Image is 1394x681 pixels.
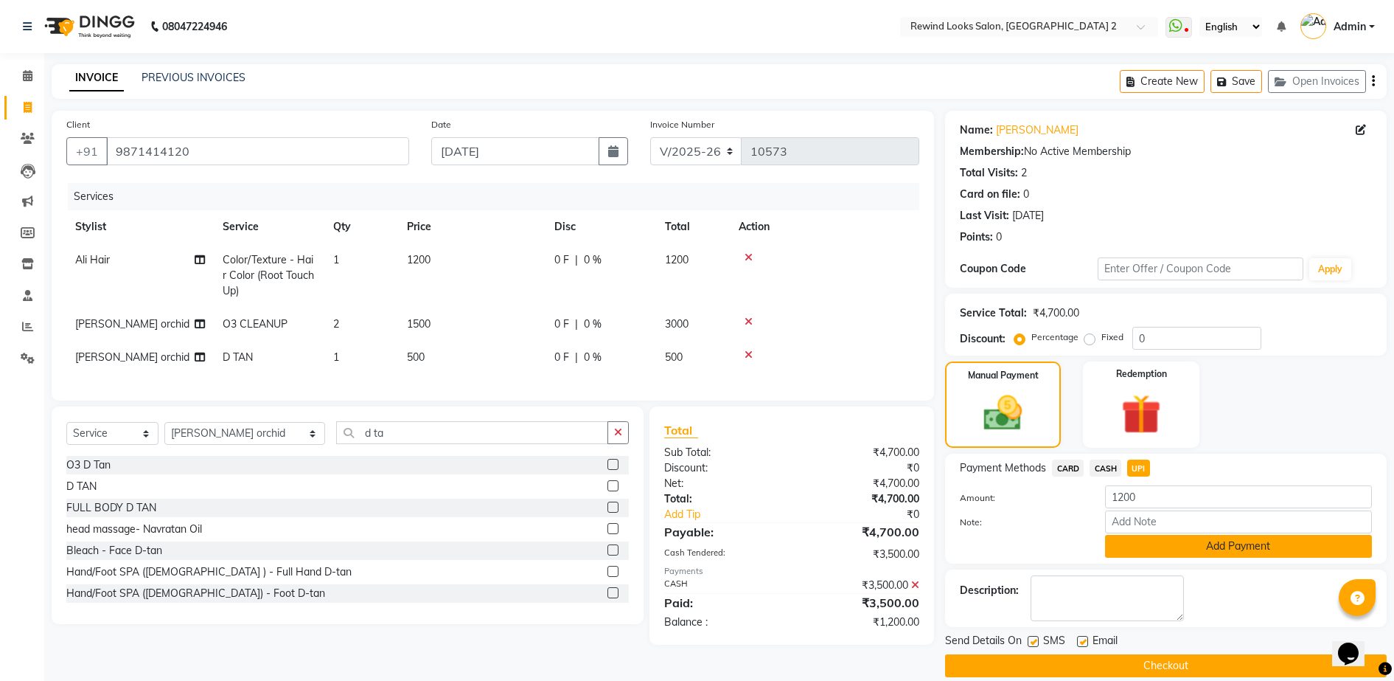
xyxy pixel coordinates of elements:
[1101,331,1123,344] label: Fixed
[398,210,546,243] th: Price
[1098,257,1303,280] input: Enter Offer / Coupon Code
[407,317,431,331] span: 1500
[1012,208,1044,224] div: [DATE]
[106,137,409,165] input: Search by Name/Mobile/Email/Code
[575,252,578,268] span: |
[949,516,1093,529] label: Note:
[792,594,930,612] div: ₹3,500.00
[792,460,930,476] div: ₹0
[792,445,930,460] div: ₹4,700.00
[949,491,1093,505] label: Amount:
[1127,460,1150,477] span: UPI
[66,522,202,537] div: head massage- Navratan Oil
[1043,633,1065,651] span: SMS
[1334,19,1366,35] span: Admin
[1268,70,1366,93] button: Open Invoices
[431,118,451,131] label: Date
[815,507,931,522] div: ₹0
[1332,622,1379,666] iframe: chat widget
[665,317,689,331] span: 3000
[653,615,792,630] div: Balance :
[653,547,792,562] div: Cash Tendered:
[333,350,339,364] span: 1
[223,317,287,331] span: O3 CLEANUP
[223,350,253,364] span: D TAN
[1116,367,1167,381] label: Redemption
[996,122,1078,138] a: [PERSON_NAME]
[554,252,569,268] span: 0 F
[38,6,139,47] img: logo
[546,210,656,243] th: Disc
[1052,460,1084,477] span: CARD
[584,317,602,332] span: 0 %
[665,253,689,266] span: 1200
[66,118,90,131] label: Client
[554,350,569,365] span: 0 F
[664,565,919,578] div: Payments
[66,457,111,473] div: O3 D Tan
[324,210,398,243] th: Qty
[945,654,1387,677] button: Checkout
[407,253,431,266] span: 1200
[1309,258,1351,280] button: Apply
[1023,187,1029,202] div: 0
[945,633,1022,651] span: Send Details On
[653,460,792,476] div: Discount:
[554,317,569,332] span: 0 F
[792,491,930,507] div: ₹4,700.00
[214,210,324,243] th: Service
[730,210,919,243] th: Action
[960,331,1006,347] div: Discount:
[142,71,245,84] a: PREVIOUS INVOICES
[336,421,608,444] input: Search or Scan
[66,479,97,494] div: D TAN
[333,317,339,331] span: 2
[223,253,314,297] span: Color/Texture - Hair Color (Root Touch Up)
[68,183,930,210] div: Services
[1105,485,1372,508] input: Amount
[960,460,1046,476] span: Payment Methods
[1031,331,1078,344] label: Percentage
[575,350,578,365] span: |
[333,253,339,266] span: 1
[664,423,698,438] span: Total
[1105,535,1372,558] button: Add Payment
[653,507,815,522] a: Add Tip
[66,586,325,601] div: Hand/Foot SPA ([DEMOGRAPHIC_DATA]) - Foot D-tan
[968,369,1039,382] label: Manual Payment
[584,252,602,268] span: 0 %
[792,578,930,593] div: ₹3,500.00
[972,391,1034,435] img: _cash.svg
[75,350,189,364] span: [PERSON_NAME] orchid
[1092,633,1118,651] span: Email
[960,187,1020,202] div: Card on file:
[960,122,993,138] div: Name:
[66,137,108,165] button: +91
[792,523,930,541] div: ₹4,700.00
[75,253,110,266] span: Ali Hair
[584,350,602,365] span: 0 %
[75,317,189,331] span: [PERSON_NAME] orchid
[1109,390,1174,439] img: _gift.svg
[650,118,714,131] label: Invoice Number
[960,144,1372,159] div: No Active Membership
[66,210,214,243] th: Stylist
[960,144,1024,159] div: Membership:
[960,261,1097,277] div: Coupon Code
[960,305,1027,321] div: Service Total:
[1120,70,1205,93] button: Create New
[960,165,1018,181] div: Total Visits:
[575,317,578,332] span: |
[792,476,930,491] div: ₹4,700.00
[792,615,930,630] div: ₹1,200.00
[1105,511,1372,533] input: Add Note
[653,445,792,460] div: Sub Total:
[960,229,993,245] div: Points:
[1210,70,1262,93] button: Save
[1021,165,1027,181] div: 2
[653,491,792,507] div: Total:
[996,229,1002,245] div: 0
[665,350,683,364] span: 500
[653,594,792,612] div: Paid:
[66,543,162,559] div: Bleach - Face D-tan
